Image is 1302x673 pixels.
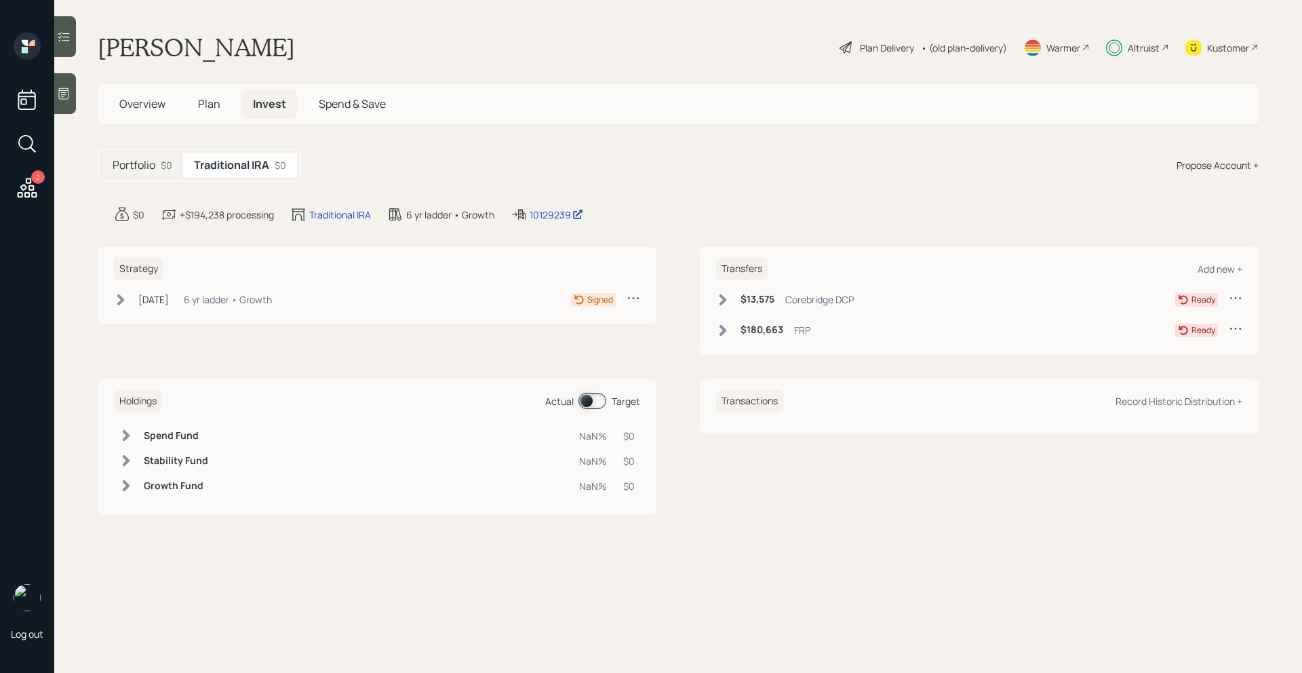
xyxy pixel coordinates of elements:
div: $0 [623,454,635,468]
div: NaN% [579,479,607,493]
div: [DATE] [138,292,169,307]
span: Spend & Save [319,96,386,111]
div: Record Historic Distribution + [1116,395,1242,408]
div: NaN% [579,454,607,468]
div: Ready [1191,324,1215,336]
div: Corebridge DCP [785,292,854,307]
h6: Strategy [114,258,163,280]
div: $0 [161,158,172,172]
div: NaN% [579,429,607,443]
h6: Growth Fund [144,480,208,492]
div: Traditional IRA [309,208,371,222]
h5: Traditional IRA [194,159,269,172]
span: Plan [198,96,220,111]
div: 2 [31,170,45,184]
h6: Holdings [114,390,162,412]
div: Log out [11,628,43,640]
div: 10129239 [530,208,583,222]
img: michael-russo-headshot.png [14,584,41,611]
div: 6 yr ladder • Growth [184,292,272,307]
div: 6 yr ladder • Growth [406,208,494,222]
div: Kustomer [1207,41,1249,55]
div: $0 [623,429,635,443]
h6: $180,663 [741,324,783,336]
h6: Transfers [716,258,768,280]
div: $0 [623,479,635,493]
h1: [PERSON_NAME] [98,33,295,62]
h5: Portfolio [113,159,155,172]
div: Warmer [1046,41,1080,55]
div: Propose Account + [1177,158,1259,172]
span: Overview [119,96,165,111]
h6: $13,575 [741,294,774,305]
div: Altruist [1128,41,1160,55]
div: $0 [275,158,286,172]
div: Add new + [1198,263,1242,275]
div: Ready [1191,294,1215,306]
div: +$194,238 processing [180,208,274,222]
span: Invest [253,96,286,111]
h6: Spend Fund [144,430,208,442]
div: FRP [794,323,810,337]
div: $0 [133,208,144,222]
div: Actual [545,394,574,408]
div: • (old plan-delivery) [921,41,1007,55]
div: Target [612,394,640,408]
h6: Stability Fund [144,455,208,467]
div: Plan Delivery [860,41,914,55]
div: Signed [587,294,613,306]
h6: Transactions [716,390,783,412]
